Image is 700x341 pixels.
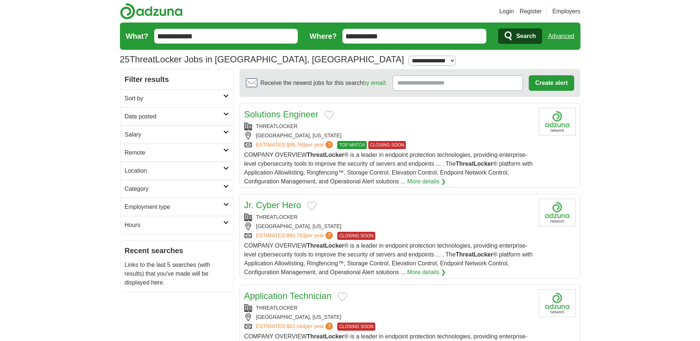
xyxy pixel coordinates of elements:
[286,142,305,148] span: $89,769
[244,123,533,130] div: THREATLOCKER
[498,28,542,44] button: Search
[307,201,317,210] button: Add to favorite jobs
[407,268,446,277] a: More details ❯
[324,111,334,120] button: Add to favorite jobs
[125,221,223,230] h2: Hours
[539,289,576,317] img: Company logo
[120,180,233,198] a: Category
[516,29,536,44] span: Search
[256,232,335,240] a: ESTIMATED:$90,793per year?
[539,199,576,226] img: Company logo
[256,141,335,149] a: ESTIMATED:$89,769per year?
[548,29,574,44] a: Advanced
[307,333,344,340] strong: ThreatLocker
[125,130,223,139] h2: Salary
[244,313,533,321] div: [GEOGRAPHIC_DATA], [US_STATE]
[244,242,533,275] span: COMPANY OVERVIEW ® is a leader in endpoint protection technologies, providing enterprise-level cy...
[125,148,223,157] h2: Remote
[120,125,233,144] a: Salary
[256,323,335,331] a: ESTIMATED:$62,044per year?
[126,31,148,42] label: What?
[286,232,305,238] span: $90,793
[125,185,223,193] h2: Category
[244,132,533,139] div: [GEOGRAPHIC_DATA], [US_STATE]
[125,166,223,175] h2: Location
[337,141,366,149] span: TOP MATCH
[120,69,233,89] h2: Filter results
[338,292,347,301] button: Add to favorite jobs
[307,242,344,249] strong: ThreatLocker
[244,109,318,119] a: Solutions Engineer
[125,203,223,211] h2: Employment type
[539,108,576,135] img: Company logo
[120,144,233,162] a: Remote
[456,251,493,258] strong: ThreatLocker
[363,80,385,86] a: by email
[125,112,223,121] h2: Date posted
[120,3,183,20] img: Adzuna logo
[120,162,233,180] a: Location
[244,304,533,312] div: THREATLOCKER
[244,152,533,185] span: COMPANY OVERVIEW ® is a leader in endpoint protection technologies, providing enterprise-level cy...
[325,232,333,239] span: ?
[499,7,514,16] a: Login
[244,223,533,230] div: [GEOGRAPHIC_DATA], [US_STATE]
[407,177,446,186] a: More details ❯
[552,7,580,16] a: Employers
[307,152,344,158] strong: ThreatLocker
[120,107,233,125] a: Date posted
[286,323,305,329] span: $62,044
[261,79,387,87] span: Receive the newest jobs for this search :
[120,216,233,234] a: Hours
[120,54,404,64] h1: ThreatLocker Jobs in [GEOGRAPHIC_DATA], [GEOGRAPHIC_DATA]
[529,75,574,91] button: Create alert
[368,141,406,149] span: CLOSING SOON
[244,291,332,301] a: Application Technician
[125,94,223,103] h2: Sort by
[310,31,337,42] label: Where?
[244,213,533,221] div: THREATLOCKER
[244,200,301,210] a: Jr. Cyber Hero
[520,7,542,16] a: Register
[456,161,493,167] strong: ThreatLocker
[337,232,375,240] span: CLOSING SOON
[325,323,333,330] span: ?
[120,53,130,66] span: 25
[120,89,233,107] a: Sort by
[120,198,233,216] a: Employment type
[325,141,333,148] span: ?
[125,261,229,287] p: Links to the last 5 searches (with results) that you've made will be displayed here.
[337,323,375,331] span: CLOSING SOON
[125,245,229,256] h2: Recent searches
